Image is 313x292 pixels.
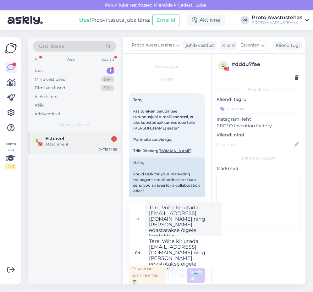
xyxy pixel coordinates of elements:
[65,55,76,63] div: Web
[111,136,117,142] div: 1
[133,97,196,153] span: Tere, kas tohiksin paluda teie turundusjuhi e-maili aadressi, et üks koostööpakkumise idee teile ...
[129,157,205,219] div: Hello, could I ask for your marketing manager's email address so I can send you an idea for a col...
[101,85,114,91] div: 99+
[35,76,66,83] div: Minu vestlused
[45,141,117,147] div: Attachment
[5,164,16,169] div: 2 / 3
[36,138,38,143] span: E
[101,76,114,83] div: 99+
[129,64,205,69] div: Vestlus algas
[79,17,91,23] b: Uus!
[183,42,215,49] div: juhib vestlust
[240,16,249,25] div: PA
[252,20,302,25] div: PROTO AVASTUSTEHAS
[129,77,205,83] div: [DATE]
[217,87,300,92] div: Kliendi info
[240,42,260,49] span: Estonian
[217,123,300,129] p: PROTO invention factory
[35,94,58,100] div: AI Assistent
[217,96,300,103] p: Kliendi tag'id
[107,68,114,74] div: 1
[35,68,43,74] div: Uus
[79,16,150,24] div: Proovi tasuta juba täna:
[5,141,16,169] div: Vaata siia
[60,122,89,128] span: Uued vestlused
[158,148,192,153] a: [DOMAIN_NAME]
[152,14,179,26] button: Emailid
[45,136,64,141] span: Estravel
[35,111,60,117] div: Arhiveeritud
[220,42,235,49] div: Klient
[5,42,17,54] img: Askly Logo
[217,116,300,123] p: Instagrami leht
[217,156,300,162] div: [PERSON_NAME]
[232,61,299,68] div: # dddu7fae
[100,55,116,63] div: Socials
[273,42,300,49] div: Klienditugi
[217,141,293,148] input: Lisa nimi
[194,2,208,8] span: Luba
[252,15,302,20] div: Proto Avastustehas
[39,43,64,50] span: Otsi kliente
[187,14,225,26] div: Aktiivne
[222,63,225,68] span: d
[132,42,175,49] span: Proto Avastustehas
[217,104,300,113] input: Lisa tag
[35,85,65,91] div: Tiimi vestlused
[33,55,41,63] div: All
[97,147,117,152] div: [DATE] 14:58
[252,15,309,25] a: Proto AvastustehasPROTO AVASTUSTEHAS
[35,102,44,108] div: Kõik
[217,132,300,138] p: Kliendi nimi
[217,165,300,172] p: Märkmed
